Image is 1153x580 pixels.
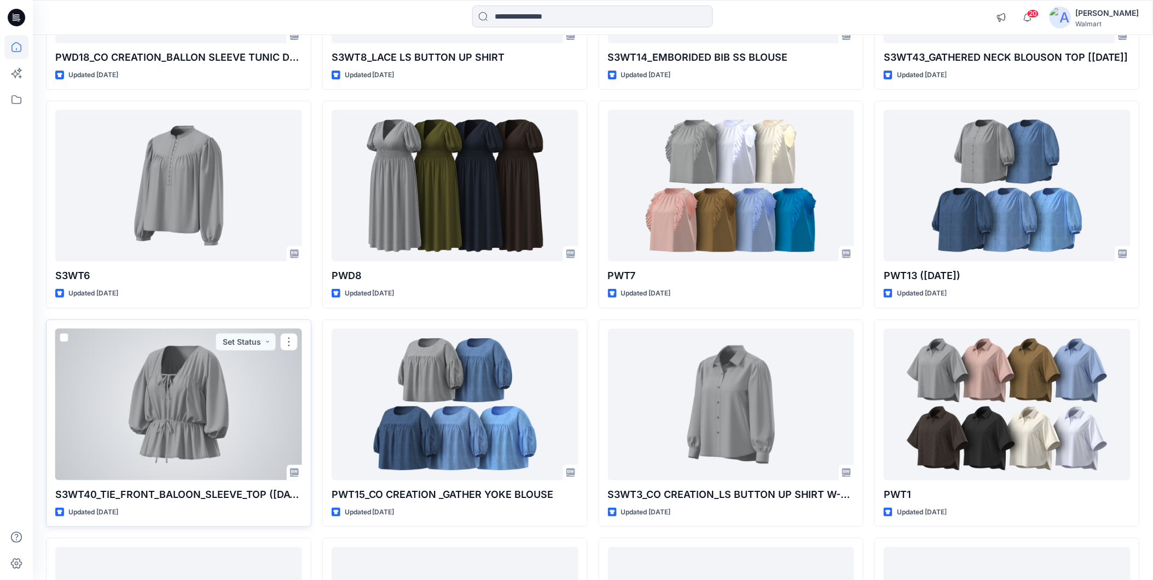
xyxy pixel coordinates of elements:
[621,69,671,81] p: Updated [DATE]
[608,268,855,283] p: PWT7
[608,487,855,502] p: S3WT3_CO CREATION_LS BUTTON UP SHIRT W-GATHERED SLEEVE
[1076,20,1139,28] div: Walmart
[1027,9,1039,18] span: 20
[1076,7,1139,20] div: [PERSON_NAME]
[884,329,1131,480] a: PWT1
[345,69,395,81] p: Updated [DATE]
[345,507,395,518] p: Updated [DATE]
[897,507,947,518] p: Updated [DATE]
[68,288,118,299] p: Updated [DATE]
[332,487,578,502] p: PWT15_CO CREATION _GATHER YOKE BLOUSE
[608,50,855,65] p: S3WT14_EMBORIDED BIB SS BLOUSE
[897,288,947,299] p: Updated [DATE]
[332,50,578,65] p: S3WT8_LACE LS BUTTON UP SHIRT
[332,329,578,480] a: PWT15_CO CREATION _GATHER YOKE BLOUSE
[55,110,302,262] a: S3WT6
[68,69,118,81] p: Updated [DATE]
[621,507,671,518] p: Updated [DATE]
[608,110,855,262] a: PWT7
[884,487,1131,502] p: PWT1
[608,329,855,480] a: S3WT3_CO CREATION_LS BUTTON UP SHIRT W-GATHERED SLEEVE
[621,288,671,299] p: Updated [DATE]
[884,50,1131,65] p: S3WT43_GATHERED NECK BLOUSON TOP [[DATE]]
[884,110,1131,262] a: PWT13 (15-09-25)
[332,110,578,262] a: PWD8
[1050,7,1071,28] img: avatar
[55,268,302,283] p: S3WT6
[345,288,395,299] p: Updated [DATE]
[332,268,578,283] p: PWD8
[68,507,118,518] p: Updated [DATE]
[884,268,1131,283] p: PWT13 ([DATE])
[55,487,302,502] p: S3WT40_TIE_FRONT_BALOON_SLEEVE_TOP ([DATE] )
[55,50,302,65] p: PWD18_CO CREATION_BALLON SLEEVE TUNIC DRESS
[897,69,947,81] p: Updated [DATE]
[55,329,302,480] a: S3WT40_TIE_FRONT_BALOON_SLEEVE_TOP (15-09-2025 )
